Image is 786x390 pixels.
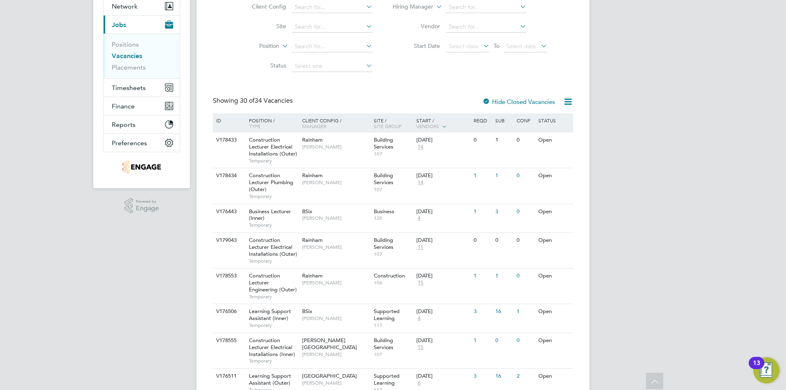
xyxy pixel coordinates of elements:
[112,84,146,92] span: Timesheets
[302,308,312,315] span: BSix
[112,63,146,71] a: Placements
[292,2,373,13] input: Search for...
[103,160,180,174] a: Go to home page
[753,363,760,374] div: 13
[112,2,138,10] span: Network
[416,280,425,286] span: 15
[515,168,536,183] div: 0
[104,79,180,97] button: Timesheets
[472,113,493,127] div: Reqd
[112,102,135,110] span: Finance
[536,304,572,319] div: Open
[536,113,572,127] div: Status
[536,268,572,284] div: Open
[386,3,433,11] label: Hiring Manager
[249,222,298,228] span: Temporary
[302,244,370,250] span: [PERSON_NAME]
[493,233,515,248] div: 0
[515,233,536,248] div: 0
[213,97,294,105] div: Showing
[416,315,422,322] span: 4
[493,268,515,284] div: 1
[414,113,472,134] div: Start /
[302,179,370,186] span: [PERSON_NAME]
[416,373,470,380] div: [DATE]
[124,198,159,214] a: Powered byEngage
[240,97,293,105] span: 34 Vacancies
[302,208,312,215] span: BSix
[372,113,415,133] div: Site /
[104,34,180,78] div: Jobs
[416,172,470,179] div: [DATE]
[302,172,323,179] span: Rainham
[416,137,470,144] div: [DATE]
[493,333,515,348] div: 0
[472,268,493,284] div: 1
[515,369,536,384] div: 2
[493,369,515,384] div: 16
[416,237,470,244] div: [DATE]
[249,237,297,257] span: Construction Lecturer Electrical Installations (Outer)
[515,133,536,148] div: 0
[249,258,298,264] span: Temporary
[472,369,493,384] div: 3
[302,272,323,279] span: Rainham
[472,204,493,219] div: 1
[214,204,243,219] div: V176443
[493,133,515,148] div: 1
[482,98,555,106] label: Hide Closed Vacancies
[136,205,159,212] span: Engage
[249,193,298,200] span: Temporary
[104,97,180,115] button: Finance
[374,337,393,351] span: Building Services
[240,97,255,105] span: 30 of
[249,172,293,193] span: Construction Lecturer Plumbing (Outer)
[249,136,297,157] span: Construction Lecturer Electrical Installations (Outer)
[393,23,440,30] label: Vendor
[374,215,413,221] span: 120
[374,322,413,329] span: 117
[292,41,373,52] input: Search for...
[243,113,300,133] div: Position /
[536,233,572,248] div: Open
[515,268,536,284] div: 0
[302,351,370,358] span: [PERSON_NAME]
[302,280,370,286] span: [PERSON_NAME]
[374,280,413,286] span: 106
[239,23,286,30] label: Site
[249,208,291,222] span: Business Lecturer (Inner)
[104,134,180,152] button: Preferences
[416,344,425,351] span: 15
[302,315,370,322] span: [PERSON_NAME]
[104,16,180,34] button: Jobs
[515,204,536,219] div: 0
[292,61,373,72] input: Select one
[214,233,243,248] div: V179043
[536,133,572,148] div: Open
[753,357,779,383] button: Open Resource Center, 13 new notifications
[374,136,393,150] span: Building Services
[214,369,243,384] div: V176511
[515,113,536,127] div: Conf
[112,41,139,48] a: Positions
[536,168,572,183] div: Open
[214,113,243,127] div: ID
[493,168,515,183] div: 1
[374,351,413,358] span: 107
[374,186,413,193] span: 107
[493,113,515,127] div: Sub
[239,62,286,69] label: Status
[302,144,370,150] span: [PERSON_NAME]
[374,308,400,322] span: Supported Learning
[249,293,298,300] span: Temporary
[416,244,425,251] span: 11
[214,304,243,319] div: V176506
[302,372,357,379] span: [GEOGRAPHIC_DATA]
[214,133,243,148] div: V178433
[374,208,394,215] span: Business
[416,308,470,315] div: [DATE]
[239,3,286,10] label: Client Config
[302,380,370,386] span: [PERSON_NAME]
[249,358,298,364] span: Temporary
[302,337,357,351] span: [PERSON_NAME][GEOGRAPHIC_DATA]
